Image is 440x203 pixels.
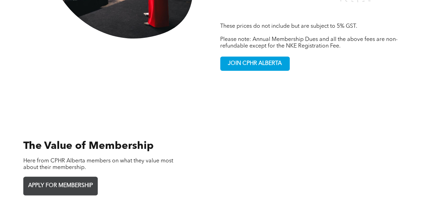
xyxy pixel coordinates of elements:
span: These prices do not include but are subject to 5% GST. [220,24,357,29]
span: Here from CPHR Alberta members on what they value most about their membership. [23,158,173,170]
a: JOIN CPHR ALBERTA [220,57,290,71]
span: JOIN CPHR ALBERTA [225,57,284,70]
span: APPLY FOR MEMBERSHIP [26,179,95,193]
a: APPLY FOR MEMBERSHIP [23,177,98,195]
span: The Value of Membership [23,141,154,151]
span: Please note: Annual Membership Dues and all the above fees are non-refundable except for the NKE ... [220,37,398,49]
